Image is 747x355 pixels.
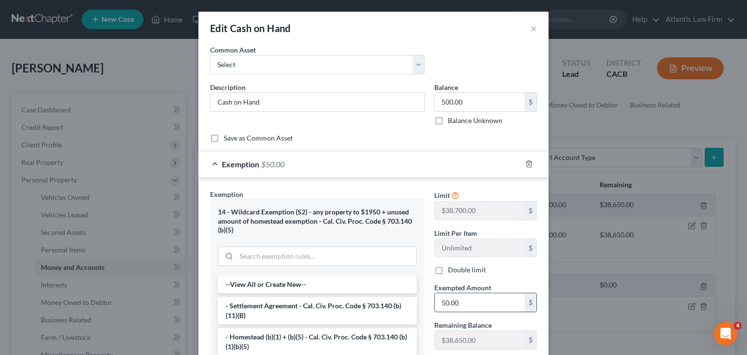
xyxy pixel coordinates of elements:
[210,45,256,55] label: Common Asset
[236,247,416,266] input: Search exemption rules...
[222,160,259,169] span: Exemption
[525,293,536,312] div: $
[218,276,417,293] li: --View All or Create New--
[525,93,536,111] div: $
[448,265,486,275] label: Double limit
[435,201,525,220] input: --
[448,116,502,125] label: Balance Unknown
[435,331,525,349] input: --
[210,190,243,198] span: Exemption
[435,293,525,312] input: 0.00
[261,160,285,169] span: $50.00
[218,297,417,324] li: - Settlement Agreement - Cal. Civ. Proc. Code § 703.140 (b)(11)(B)
[435,239,525,257] input: --
[525,331,536,349] div: $
[525,239,536,257] div: $
[525,201,536,220] div: $
[530,22,537,34] button: ×
[224,133,293,143] label: Save as Common Asset
[218,208,417,235] div: 14 - Wildcard Exemption (S2) - any property to $1950 + unused amount of homestead exemption - Cal...
[434,284,491,292] span: Exempted Amount
[714,322,737,345] iframe: Intercom live chat
[434,82,458,92] label: Balance
[434,191,450,199] span: Limit
[210,83,246,91] span: Description
[434,320,492,330] label: Remaining Balance
[434,228,477,238] label: Limit Per Item
[210,21,291,35] div: Edit Cash on Hand
[435,93,525,111] input: 0.00
[211,93,424,111] input: Describe...
[734,322,742,330] span: 4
